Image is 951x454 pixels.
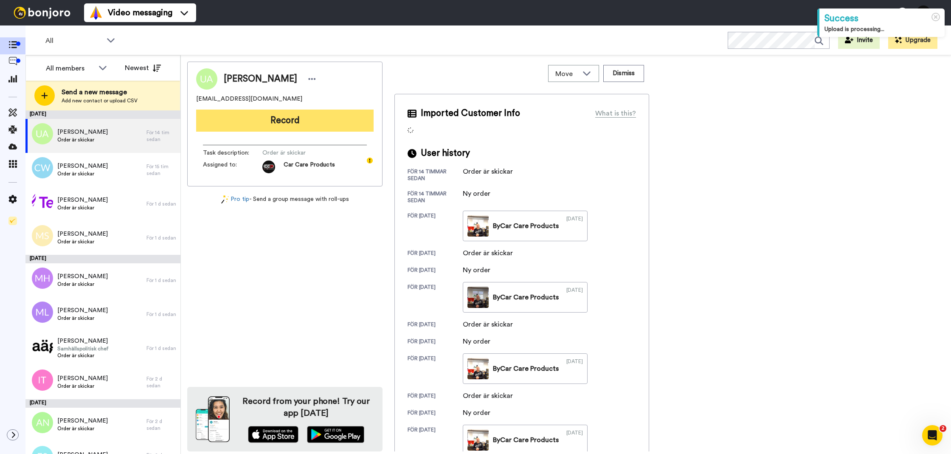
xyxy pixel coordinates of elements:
img: ms.png [32,225,53,246]
div: Tooltip anchor [366,157,374,164]
img: c282407e-2b6b-4dbf-bed5-1bc9c6e68e38-thumb.jpg [467,215,489,237]
span: 2 [940,425,946,432]
span: Imported Customer Info [421,107,520,120]
img: playstore [307,426,364,443]
div: för 14 timmar sedan [408,190,463,204]
div: By Car Care Products [493,435,559,445]
div: [DATE] [25,255,180,263]
span: Order är skickar [57,136,108,143]
span: [PERSON_NAME] [57,196,108,204]
span: [EMAIL_ADDRESS][DOMAIN_NAME] [196,95,302,103]
span: [PERSON_NAME] [57,337,109,345]
div: Order är skickar [463,248,513,258]
div: [DATE] [25,110,180,119]
div: För 1 d sedan [146,234,176,241]
div: [DATE] [566,215,583,237]
span: All [45,36,102,46]
span: [PERSON_NAME] [57,306,108,315]
span: Order är skickar [57,204,108,211]
img: download [196,396,230,442]
div: För 15 tim sedan [146,163,176,177]
span: Samhällspolitisk chef [57,345,109,352]
img: 03dee529-3d46-4f49-883e-d62447f65578-thumb.jpg [467,287,489,308]
img: an.png [32,412,53,433]
span: [PERSON_NAME] [57,162,108,170]
div: [DATE] [25,399,180,408]
span: Task description : [203,149,262,157]
div: [DATE] [566,358,583,379]
div: För 1 d sedan [146,200,176,207]
img: bj-logo-header-white.svg [10,7,74,19]
span: [PERSON_NAME] [57,374,108,383]
span: [PERSON_NAME] [57,417,108,425]
div: Ny order [463,265,505,275]
div: [DATE] [566,287,583,308]
div: För 1 d sedan [146,277,176,284]
div: Success [824,12,940,25]
img: appstore [248,426,298,443]
div: All members [46,63,94,73]
a: ByCar Care Products[DATE] [463,353,588,384]
div: för [DATE] [408,212,463,241]
a: ByCar Care Products[DATE] [463,282,588,313]
span: Order är skickar [57,425,108,432]
div: Ny order [463,189,505,199]
img: fa6b7fd4-c3c4-475b-9b20-179fad50db7e-1719390291.jpg [262,161,275,173]
div: By Car Care Products [493,221,559,231]
span: Move [555,69,578,79]
img: b0eff184-3cef-40a1-b9a2-fa12d7c6fc58-thumb.jpg [467,429,489,451]
span: Order är skickar [57,238,108,245]
img: Checklist.svg [8,217,17,225]
img: cw.png [32,157,53,178]
div: för [DATE] [408,355,463,384]
div: för [DATE] [408,321,463,330]
a: Pro tip [221,195,249,204]
span: Assigned to: [203,161,262,173]
div: för [DATE] [408,267,463,275]
div: för [DATE] [408,338,463,347]
div: Order är skickar [463,319,513,330]
span: Video messaging [108,7,172,19]
button: Record [196,110,374,132]
span: Car Care Products [284,161,335,173]
span: Order är skickar [57,170,108,177]
h4: Record from your phone! Try our app [DATE] [238,395,374,419]
span: Send a new message [62,87,138,97]
div: För 14 tim sedan [146,129,176,143]
div: för [DATE] [408,392,463,401]
span: Order är skickar [57,383,108,389]
button: Dismiss [603,65,644,82]
div: [DATE] [566,429,583,451]
iframe: Intercom live chat [922,425,943,446]
div: För 2 d sedan [146,418,176,431]
div: Ny order [463,408,505,418]
span: [PERSON_NAME] [57,272,108,281]
img: Image of Urban Aloandersson [196,68,217,90]
span: [PERSON_NAME] [224,73,297,85]
span: Order är skickar [57,315,108,321]
button: Newest [118,59,167,76]
div: Order är skickar [463,391,513,401]
div: För 2 d sedan [146,375,176,389]
div: För 1 d sedan [146,345,176,352]
div: för [DATE] [408,250,463,258]
img: vm-color.svg [89,6,103,20]
div: Upload is processing... [824,25,940,34]
button: Invite [838,32,880,49]
div: för [DATE] [408,284,463,313]
span: Order är skickar [57,352,109,359]
img: 10d7ed79-ba5f-4976-8db4-5286a8f4de20.png [32,191,53,212]
img: it.png [32,369,53,391]
div: Order är skickar [463,166,513,177]
img: ua.png [32,123,53,144]
span: [PERSON_NAME] [57,128,108,136]
div: By Car Care Products [493,364,559,374]
img: ml.png [32,302,53,323]
span: Add new contact or upload CSV [62,97,138,104]
div: By Car Care Products [493,292,559,302]
img: e86ac4b0-0a79-4ad2-913a-953763dd2c3c-thumb.jpg [467,358,489,379]
div: Ny order [463,336,505,347]
div: för 14 timmar sedan [408,168,463,182]
span: Order är skickar [57,281,108,288]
